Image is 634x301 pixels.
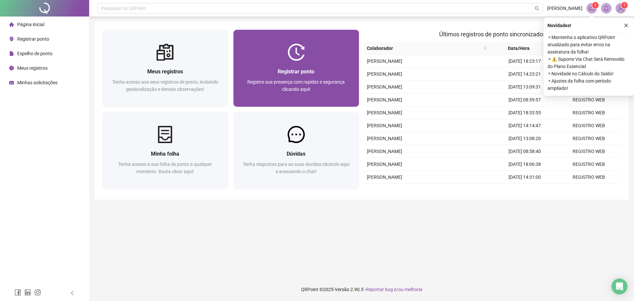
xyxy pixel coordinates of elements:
span: [PERSON_NAME] [367,84,402,90]
span: Registre sua presença com rapidez e segurança clicando aqui! [247,79,345,92]
td: REGISTRO WEB [557,132,621,145]
span: Reportar bug e/ou melhoria [366,287,422,292]
span: Minhas solicitações [17,80,57,85]
span: Registrar ponto [278,68,314,75]
span: [PERSON_NAME] [367,71,402,77]
div: Open Intercom Messenger [612,279,627,294]
td: [DATE] 13:24:08 [493,184,557,197]
span: ⚬ ⚠️ Suporte Via Chat Será Removido do Plano Essencial [547,56,630,70]
td: [DATE] 18:06:38 [493,158,557,171]
span: search [535,6,540,11]
span: Novidades ! [547,22,571,29]
td: REGISTRO WEB [557,158,621,171]
td: REGISTRO WEB [557,119,621,132]
span: search [483,46,487,50]
span: Tenha acesso aos seus registros de ponto, incluindo geolocalização e demais observações! [112,79,218,92]
td: REGISTRO WEB [557,94,621,106]
span: Página inicial [17,22,44,27]
span: [PERSON_NAME] [367,162,402,167]
span: [PERSON_NAME] [367,149,402,154]
span: environment [9,37,14,41]
span: Últimos registros de ponto sincronizados [439,31,546,38]
span: [PERSON_NAME] [367,97,402,102]
span: Dúvidas [287,151,305,157]
td: [DATE] 18:33:55 [493,106,557,119]
span: [PERSON_NAME] [547,5,582,12]
span: [PERSON_NAME] [367,123,402,128]
span: linkedin [24,289,31,296]
a: DúvidasTenha respostas para as suas dúvidas clicando aqui e acessando o chat! [233,112,359,189]
td: [DATE] 08:59:57 [493,94,557,106]
span: Espelho de ponto [17,51,53,56]
td: [DATE] 18:23:17 [493,55,557,68]
sup: 1 [592,2,599,9]
span: Versão [335,287,349,292]
span: [PERSON_NAME] [367,58,402,64]
span: Data/Hora [493,45,545,52]
img: 71085 [616,3,626,13]
span: 1 [594,3,597,8]
span: bell [603,5,609,11]
td: REGISTRO WEB [557,106,621,119]
span: ⚬ Novidade no Cálculo do Saldo! [547,70,630,77]
span: Tenha acesso a sua folha de ponto a qualquer momento. Basta clicar aqui! [118,162,212,174]
a: Minha folhaTenha acesso a sua folha de ponto a qualquer momento. Basta clicar aqui! [102,112,228,189]
span: Minha folha [151,151,179,157]
span: search [482,43,489,53]
td: [DATE] 13:08:20 [493,132,557,145]
span: Registrar ponto [17,36,49,42]
footer: QRPoint © 2025 - 2.90.5 - [89,278,634,301]
th: Data/Hora [490,42,553,55]
td: [DATE] 14:14:47 [493,119,557,132]
td: REGISTRO WEB [557,171,621,184]
span: ⚬ Mantenha o aplicativo QRPoint atualizado para evitar erros na assinatura da folha! [547,34,630,56]
td: REGISTRO WEB [557,184,621,197]
span: [PERSON_NAME] [367,174,402,180]
span: home [9,22,14,27]
span: left [70,291,75,295]
span: ⚬ Ajustes da folha com período ampliado! [547,77,630,92]
span: facebook [15,289,21,296]
span: close [624,23,628,28]
a: Registrar pontoRegistre sua presença com rapidez e segurança clicando aqui! [233,30,359,107]
sup: Atualize o seu contato no menu Meus Dados [621,2,628,9]
span: Meus registros [17,65,48,71]
span: Meus registros [147,68,183,75]
td: [DATE] 13:09:31 [493,81,557,94]
td: [DATE] 08:58:40 [493,145,557,158]
a: Meus registrosTenha acesso aos seus registros de ponto, incluindo geolocalização e demais observa... [102,30,228,107]
span: clock-circle [9,66,14,70]
td: [DATE] 14:31:00 [493,171,557,184]
span: [PERSON_NAME] [367,136,402,141]
span: notification [589,5,595,11]
span: schedule [9,80,14,85]
td: [DATE] 14:23:21 [493,68,557,81]
span: 1 [623,3,626,8]
span: [PERSON_NAME] [367,110,402,115]
span: Tenha respostas para as suas dúvidas clicando aqui e acessando o chat! [243,162,349,174]
span: file [9,51,14,56]
td: REGISTRO WEB [557,145,621,158]
span: instagram [34,289,41,296]
span: Colaborador [367,45,481,52]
